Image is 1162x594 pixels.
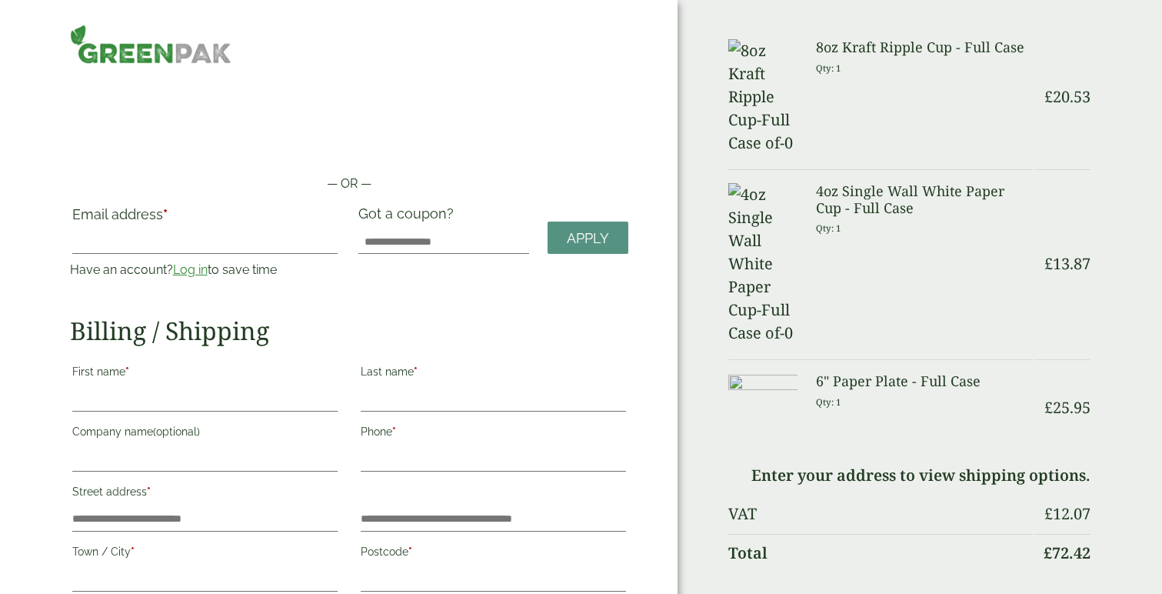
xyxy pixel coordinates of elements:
[408,546,412,558] abbr: required
[816,183,1033,216] h3: 4oz Single Wall White Paper Cup - Full Case
[816,39,1033,56] h3: 8oz Kraft Ripple Cup - Full Case
[816,396,841,408] small: Qty: 1
[567,230,609,247] span: Apply
[361,361,626,387] label: Last name
[816,222,841,234] small: Qty: 1
[728,496,1033,532] th: VAT
[1044,253,1090,274] bdi: 13.87
[728,457,1090,494] td: Enter your address to view shipping options.
[728,183,797,345] img: 4oz Single Wall White Paper Cup-Full Case of-0
[1044,503,1090,524] bdi: 12.07
[816,373,1033,390] h3: 6" Paper Plate - Full Case
[1044,253,1053,274] span: £
[163,206,168,222] abbr: required
[358,205,460,229] label: Got a coupon?
[1044,397,1053,418] span: £
[147,486,151,498] abbr: required
[131,546,135,558] abbr: required
[70,175,629,193] p: — OR —
[72,481,338,507] label: Street address
[153,425,200,438] span: (optional)
[1044,542,1052,563] span: £
[1044,503,1053,524] span: £
[1044,86,1090,107] bdi: 20.53
[1044,86,1053,107] span: £
[1044,397,1090,418] bdi: 25.95
[392,425,396,438] abbr: required
[72,361,338,387] label: First name
[728,534,1033,572] th: Total
[548,222,628,255] a: Apply
[1044,542,1090,563] bdi: 72.42
[72,541,338,567] label: Town / City
[414,365,418,378] abbr: required
[70,316,629,345] h2: Billing / Shipping
[361,541,626,567] label: Postcode
[173,262,208,277] a: Log in
[72,421,338,447] label: Company name
[816,62,841,74] small: Qty: 1
[72,208,338,229] label: Email address
[361,421,626,447] label: Phone
[70,125,629,156] iframe: Secure payment button frame
[70,261,340,279] p: Have an account? to save time
[70,25,232,64] img: GreenPak Supplies
[728,39,797,155] img: 8oz Kraft Ripple Cup-Full Case of-0
[125,365,129,378] abbr: required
